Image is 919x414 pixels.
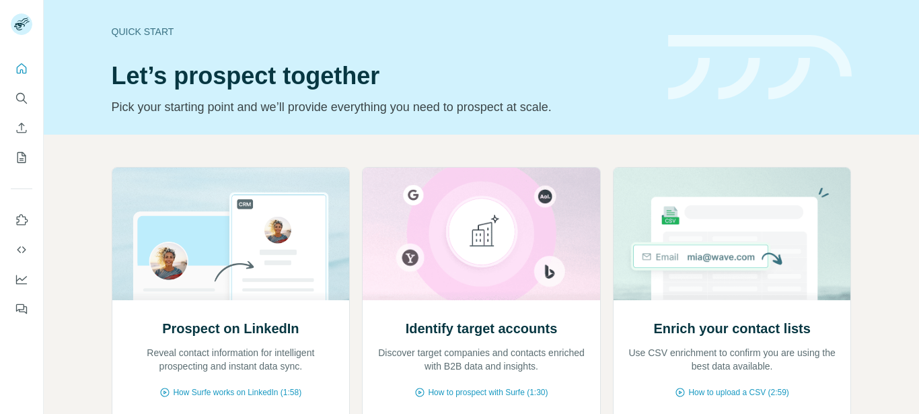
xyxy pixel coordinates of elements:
[11,145,32,170] button: My lists
[613,168,852,300] img: Enrich your contact lists
[688,386,788,399] span: How to upload a CSV (2:59)
[406,319,558,338] h2: Identify target accounts
[11,208,32,232] button: Use Surfe on LinkedIn
[668,35,852,100] img: banner
[173,386,301,399] span: How Surfe works on LinkedIn (1:58)
[11,57,32,81] button: Quick start
[112,25,652,38] div: Quick start
[162,319,299,338] h2: Prospect on LinkedIn
[112,98,652,116] p: Pick your starting point and we’ll provide everything you need to prospect at scale.
[126,346,336,373] p: Reveal contact information for intelligent prospecting and instant data sync.
[376,346,587,373] p: Discover target companies and contacts enriched with B2B data and insights.
[11,86,32,110] button: Search
[362,168,601,300] img: Identify target accounts
[11,238,32,262] button: Use Surfe API
[653,319,810,338] h2: Enrich your contact lists
[11,297,32,321] button: Feedback
[11,267,32,291] button: Dashboard
[627,346,838,373] p: Use CSV enrichment to confirm you are using the best data available.
[112,63,652,90] h1: Let’s prospect together
[11,116,32,140] button: Enrich CSV
[428,386,548,399] span: How to prospect with Surfe (1:30)
[112,168,351,300] img: Prospect on LinkedIn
